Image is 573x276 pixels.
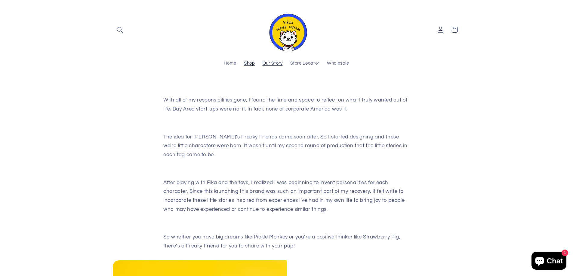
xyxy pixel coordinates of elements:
[323,57,353,70] a: Wholesale
[327,61,349,66] span: Wholesale
[113,23,127,37] summary: Search
[263,6,310,54] a: Fika's Freaky Friends
[286,57,323,70] a: Store Locator
[240,57,259,70] a: Shop
[163,96,410,114] p: With all of my responsibilities gone, I found the time and space to reflect on what I truly wante...
[266,8,308,51] img: Fika's Freaky Friends
[220,57,240,70] a: Home
[290,61,319,66] span: Store Locator
[163,233,410,250] p: So whether you have big dreams like Pickle Monkey or you’re a positive thinker like Strawberry Pi...
[530,252,568,271] inbox-online-store-chat: Shopify online store chat
[259,57,286,70] a: Our Story
[244,61,255,66] span: Shop
[163,133,410,159] p: The idea for [PERSON_NAME]'s Freaky Friends came soon after. So I started designing and these wei...
[263,61,283,66] span: Our Story
[224,61,236,66] span: Home
[163,178,410,214] p: After playing with Fika and the toys, I realized I was beginning to invent personalities for each...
